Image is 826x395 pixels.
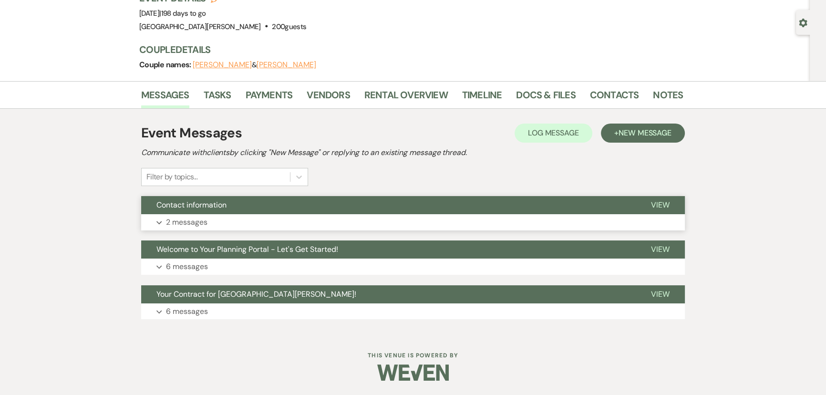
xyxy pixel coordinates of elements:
a: Timeline [462,87,502,108]
h1: Event Messages [141,123,242,143]
button: Open lead details [799,18,807,27]
button: [PERSON_NAME] [193,61,252,69]
span: View [651,289,670,299]
button: Your Contract for [GEOGRAPHIC_DATA][PERSON_NAME]! [141,285,636,303]
div: Filter by topics... [146,171,197,183]
button: 6 messages [141,303,685,320]
span: Contact information [156,200,227,210]
button: View [636,240,685,259]
span: Your Contract for [GEOGRAPHIC_DATA][PERSON_NAME]! [156,289,356,299]
a: Rental Overview [364,87,448,108]
span: [DATE] [139,9,206,18]
span: | [159,9,206,18]
button: Log Message [515,124,592,143]
span: View [651,244,670,254]
button: [PERSON_NAME] [257,61,316,69]
h2: Communicate with clients by clicking "New Message" or replying to an existing message thread. [141,147,685,158]
p: 6 messages [166,260,208,273]
a: Contacts [590,87,639,108]
p: 6 messages [166,305,208,318]
button: +New Message [601,124,685,143]
button: 2 messages [141,214,685,230]
button: View [636,285,685,303]
button: View [636,196,685,214]
a: Notes [653,87,683,108]
a: Tasks [204,87,231,108]
span: & [193,60,316,70]
span: New Message [619,128,671,138]
span: Log Message [528,128,579,138]
h3: Couple Details [139,43,673,56]
a: Payments [246,87,293,108]
a: Messages [141,87,189,108]
img: Weven Logo [377,356,449,389]
span: View [651,200,670,210]
button: Contact information [141,196,636,214]
span: 198 days to go [161,9,206,18]
span: Couple names: [139,60,193,70]
span: [GEOGRAPHIC_DATA][PERSON_NAME] [139,22,261,31]
button: 6 messages [141,259,685,275]
a: Docs & Files [516,87,575,108]
button: Welcome to Your Planning Portal - Let's Get Started! [141,240,636,259]
span: Welcome to Your Planning Portal - Let's Get Started! [156,244,338,254]
p: 2 messages [166,216,207,229]
span: 200 guests [272,22,306,31]
a: Vendors [307,87,350,108]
